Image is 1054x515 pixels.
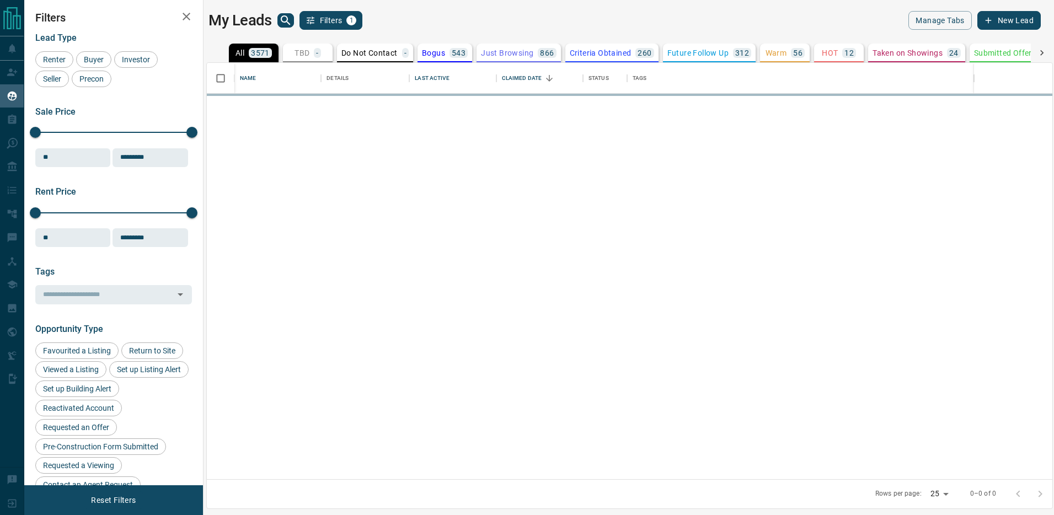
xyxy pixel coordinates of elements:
button: Manage Tabs [908,11,971,30]
p: Criteria Obtained [570,49,632,57]
span: Lead Type [35,33,77,43]
span: Investor [118,55,154,64]
h1: My Leads [208,12,272,29]
div: Details [327,63,349,94]
div: Return to Site [121,342,183,359]
p: 543 [452,49,466,57]
div: Last Active [409,63,496,94]
span: Seller [39,74,65,83]
button: Sort [542,71,557,86]
span: Set up Building Alert [39,384,115,393]
p: Submitted Offer [974,49,1032,57]
p: 56 [793,49,802,57]
div: Investor [114,51,158,68]
span: Viewed a Listing [39,365,103,374]
span: Requested a Viewing [39,461,118,470]
p: 312 [735,49,749,57]
div: 25 [926,486,953,502]
span: Reactivated Account [39,404,118,412]
h2: Filters [35,11,192,24]
div: Contact an Agent Request [35,476,141,493]
div: Requested a Viewing [35,457,122,474]
div: Viewed a Listing [35,361,106,378]
div: Tags [633,63,647,94]
span: Opportunity Type [35,324,103,334]
button: New Lead [977,11,1041,30]
div: Set up Building Alert [35,380,119,397]
p: Just Browsing [481,49,533,57]
span: Favourited a Listing [39,346,115,355]
p: Future Follow Up [667,49,729,57]
div: Set up Listing Alert [109,361,189,378]
p: TBD [295,49,309,57]
p: - [316,49,318,57]
p: Bogus [422,49,445,57]
span: Requested an Offer [39,423,113,432]
div: Status [588,63,609,94]
p: All [236,49,244,57]
p: 24 [949,49,959,57]
div: Reactivated Account [35,400,122,416]
div: Precon [72,71,111,87]
span: Buyer [80,55,108,64]
p: 12 [844,49,854,57]
span: Contact an Agent Request [39,480,137,489]
div: Claimed Date [496,63,583,94]
button: Open [173,287,188,302]
div: Status [583,63,627,94]
p: 0–0 of 0 [970,489,996,498]
span: Sale Price [35,106,76,117]
p: Warm [766,49,787,57]
p: - [404,49,406,57]
span: Precon [76,74,108,83]
div: Tags [627,63,974,94]
span: Set up Listing Alert [113,365,185,374]
div: Seller [35,71,69,87]
span: Return to Site [125,346,179,355]
span: Rent Price [35,186,76,197]
span: Renter [39,55,69,64]
p: Rows per page: [875,489,922,498]
div: Name [240,63,256,94]
p: 866 [540,49,554,57]
p: Taken on Showings [873,49,943,57]
div: Pre-Construction Form Submitted [35,438,166,455]
div: Claimed Date [502,63,542,94]
div: Requested an Offer [35,419,117,436]
div: Renter [35,51,73,68]
div: Name [234,63,321,94]
button: Filters1 [299,11,363,30]
button: search button [277,13,294,28]
div: Buyer [76,51,111,68]
p: 260 [638,49,651,57]
span: Tags [35,266,55,277]
p: HOT [822,49,838,57]
button: Reset Filters [84,491,143,509]
div: Favourited a Listing [35,342,119,359]
p: 3571 [251,49,270,57]
p: Do Not Contact [341,49,398,57]
span: Pre-Construction Form Submitted [39,442,162,451]
div: Last Active [415,63,449,94]
div: Details [321,63,409,94]
span: 1 [347,17,355,24]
